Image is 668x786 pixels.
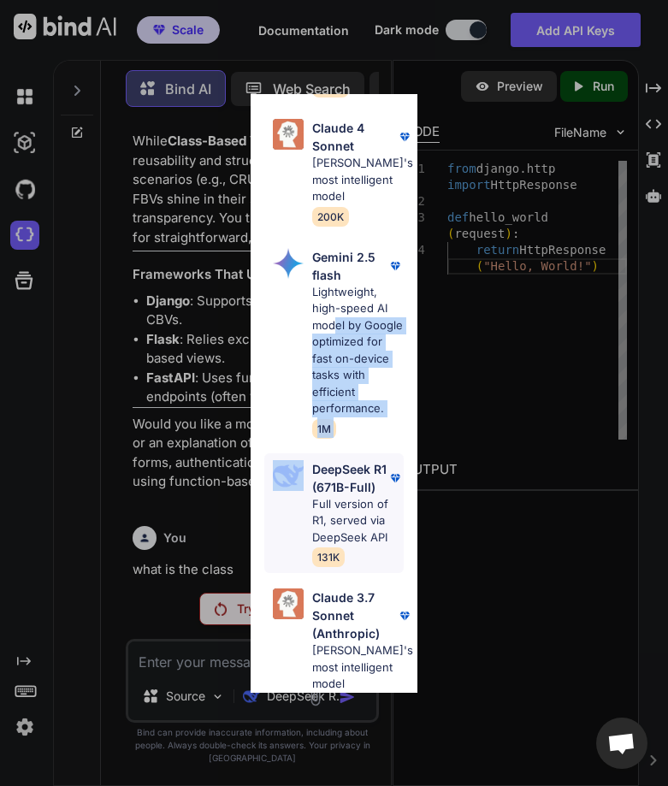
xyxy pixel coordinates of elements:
a: Open chat [596,718,647,769]
p: DeepSeek R1 (671B-Full) [312,460,387,496]
p: Lightweight, high-speed AI model by Google optimized for fast on-device tasks with efficient perf... [312,284,404,417]
img: premium [387,470,404,487]
p: Full version of R1, served via DeepSeek API [312,496,404,547]
p: Claude 4 Sonnet [312,119,396,155]
p: Claude 3.7 Sonnet (Anthropic) [312,588,396,642]
p: Gemini 2.5 flash [312,248,387,284]
img: Pick Models [273,248,304,279]
img: premium [396,128,413,145]
img: premium [387,257,404,275]
img: Pick Models [273,460,304,491]
span: 131K [312,547,345,567]
p: [PERSON_NAME]'s most intelligent model [312,642,413,693]
img: premium [396,607,413,624]
p: [PERSON_NAME]'s most intelligent model [312,155,413,205]
img: Pick Models [273,588,304,619]
span: 1M [312,419,336,439]
span: 200K [312,207,349,227]
img: Pick Models [273,119,304,150]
